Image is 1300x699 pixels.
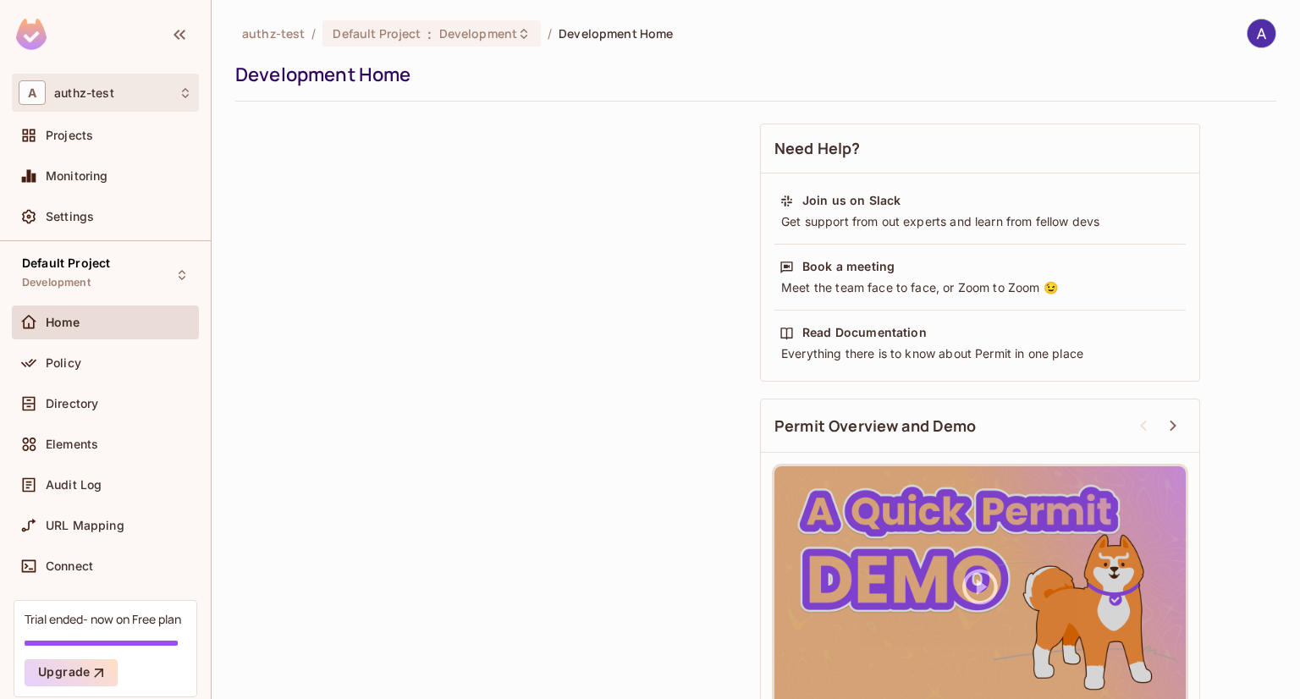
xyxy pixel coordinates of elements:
span: Development Home [559,25,673,41]
div: Trial ended- now on Free plan [25,611,181,627]
span: Monitoring [46,169,108,183]
div: Meet the team face to face, or Zoom to Zoom 😉 [779,279,1181,296]
li: / [311,25,316,41]
span: : [427,27,432,41]
span: Settings [46,210,94,223]
span: Home [46,316,80,329]
div: Join us on Slack [802,192,901,209]
img: SReyMgAAAABJRU5ErkJggg== [16,19,47,50]
span: Need Help? [774,138,861,159]
img: ASHISH SANDEY [1248,19,1275,47]
span: Directory [46,397,98,410]
span: Elements [46,438,98,451]
span: Development [22,276,91,289]
span: Projects [46,129,93,142]
div: Book a meeting [802,258,895,275]
span: Policy [46,356,81,370]
li: / [548,25,552,41]
span: Workspace: authz-test [54,86,114,100]
button: Upgrade [25,659,118,686]
div: Read Documentation [802,324,927,341]
span: Connect [46,559,93,573]
span: Permit Overview and Demo [774,416,977,437]
span: Default Project [22,256,110,270]
span: URL Mapping [46,519,124,532]
div: Everything there is to know about Permit in one place [779,345,1181,362]
span: Development [439,25,517,41]
span: Default Project [333,25,421,41]
div: Development Home [235,62,1268,87]
div: Get support from out experts and learn from fellow devs [779,213,1181,230]
span: the active workspace [242,25,305,41]
span: A [19,80,46,105]
span: Audit Log [46,478,102,492]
